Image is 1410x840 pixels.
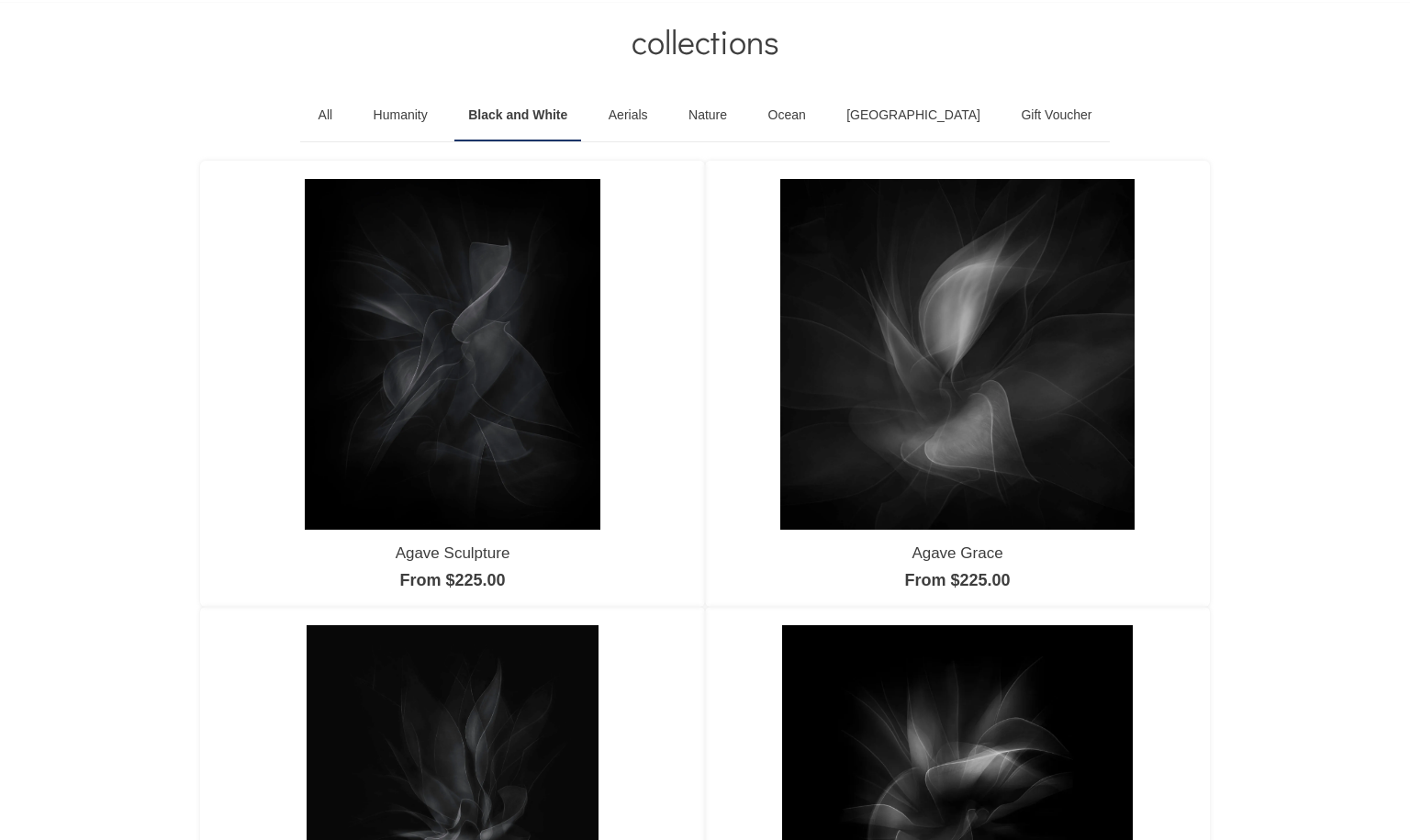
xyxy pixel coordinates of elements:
a: Black and White [454,90,581,141]
img: Agave Sculpture [305,179,600,530]
a: Gift Voucher [1007,90,1105,141]
a: Humanity [360,90,442,141]
a: Ocean [755,90,820,141]
a: Nature [675,90,741,141]
a: From $225.00 [904,571,1010,589]
a: Agave Sculpture [396,544,510,562]
a: All [305,90,347,141]
a: Agave Grace [912,544,1002,562]
a: Aerials [595,90,662,141]
a: From $225.00 [399,571,505,589]
span: collections [632,19,779,63]
a: [GEOGRAPHIC_DATA] [833,90,994,141]
img: Agave Grace [780,179,1135,530]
